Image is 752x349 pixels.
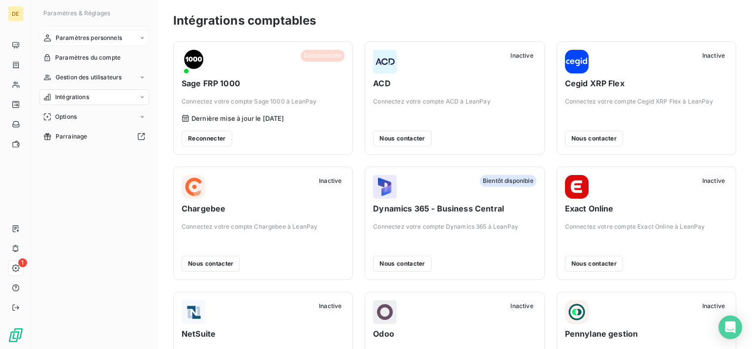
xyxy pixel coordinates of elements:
[56,132,88,141] span: Parrainage
[182,131,232,146] button: Reconnecter
[565,131,623,146] button: Nous contacter
[565,328,728,340] span: Pennylane gestion
[373,256,431,272] button: Nous contacter
[39,50,149,66] a: Paramètres du compte
[480,175,536,187] span: Bientôt disponible
[182,203,345,214] span: Chargebee
[699,50,728,62] span: Inactive
[55,93,89,102] span: Intégrations
[507,50,536,62] span: Inactive
[565,203,728,214] span: Exact Online
[56,34,122,42] span: Paramètres personnels
[565,97,728,106] span: Connectez votre compte Cegid XRP Flex à LeanPay
[191,114,284,122] span: Dernière mise à jour le [DATE]
[565,222,728,231] span: Connectez votre compte Exact Online à LeanPay
[182,77,345,89] span: Sage FRP 1000
[507,300,536,312] span: Inactive
[55,53,121,62] span: Paramètres du compte
[43,9,110,17] span: Paramètres & Réglages
[373,131,431,146] button: Nous contacter
[182,222,345,231] span: Connectez votre compte Chargebee à LeanPay
[8,327,24,343] img: Logo LeanPay
[182,97,345,106] span: Connectez votre compte Sage 1000 à LeanPay
[373,77,536,89] span: ACD
[56,73,122,82] span: Gestion des utilisateurs
[18,258,27,267] span: 1
[373,203,536,214] span: Dynamics 365 - Business Central
[373,300,397,324] img: Odoo logo
[373,97,536,106] span: Connectez votre compte ACD à LeanPay
[301,50,345,62] span: Déconnectée
[565,256,623,272] button: Nous contacter
[565,77,728,89] span: Cegid XRP Flex
[699,175,728,187] span: Inactive
[182,175,205,199] img: Chargebee logo
[316,175,345,187] span: Inactive
[373,328,536,340] span: Odoo
[173,12,316,30] h3: Intégrations comptables
[373,222,536,231] span: Connectez votre compte Dynamics 365 à LeanPay
[565,50,589,73] img: Cegid XRP Flex logo
[699,300,728,312] span: Inactive
[55,112,77,121] span: Options
[182,50,205,73] img: Sage FRP 1000 logo
[373,50,397,73] img: ACD logo
[565,175,589,199] img: Exact Online logo
[565,300,589,324] img: Pennylane gestion logo
[182,328,345,340] span: NetSuite
[182,256,240,272] button: Nous contacter
[8,6,24,22] div: DE
[39,129,149,144] a: Parrainage
[316,300,345,312] span: Inactive
[182,300,205,324] img: NetSuite logo
[719,315,742,339] div: Open Intercom Messenger
[373,175,397,199] img: Dynamics 365 - Business Central logo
